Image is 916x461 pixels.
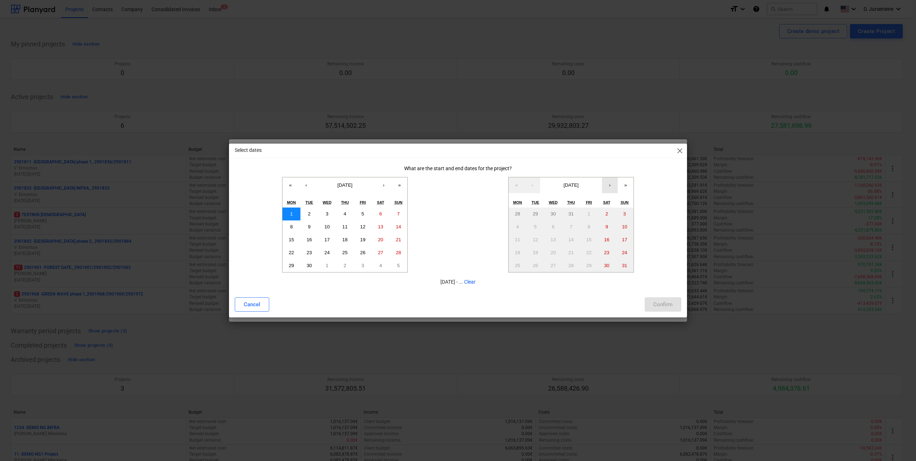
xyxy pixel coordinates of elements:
[580,208,598,220] button: August 1, 2025
[300,246,318,259] button: September 23, 2025
[580,220,598,233] button: August 8, 2025
[235,146,262,154] p: Select dates
[336,259,354,272] button: October 2, 2025
[564,182,579,188] span: [DATE]
[343,263,346,268] abbr: October 2, 2025
[361,263,364,268] abbr: October 3, 2025
[509,220,527,233] button: August 4, 2025
[305,200,313,205] abbr: Tuesday
[509,259,527,272] button: August 25, 2025
[562,233,580,246] button: August 14, 2025
[354,246,372,259] button: September 26, 2025
[515,211,520,216] abbr: July 28, 2025
[282,259,300,272] button: September 29, 2025
[360,200,366,205] abbr: Friday
[622,224,627,229] abbr: August 10, 2025
[544,246,562,259] button: August 20, 2025
[343,211,346,216] abbr: September 4, 2025
[527,208,545,220] button: July 29, 2025
[570,224,572,229] abbr: August 7, 2025
[397,263,399,268] abbr: October 5, 2025
[616,220,634,233] button: August 10, 2025
[324,250,330,255] abbr: September 24, 2025
[880,427,916,461] div: Chat Widget
[569,263,574,268] abbr: August 28, 2025
[551,211,556,216] abbr: July 30, 2025
[326,263,328,268] abbr: October 1, 2025
[289,263,294,268] abbr: September 29, 2025
[588,211,590,216] abbr: August 1, 2025
[569,211,574,216] abbr: July 31, 2025
[244,300,260,309] div: Cancel
[336,208,354,220] button: September 4, 2025
[300,259,318,272] button: September 30, 2025
[336,233,354,246] button: September 18, 2025
[562,259,580,272] button: August 28, 2025
[372,259,390,272] button: October 4, 2025
[372,246,390,259] button: September 27, 2025
[289,250,294,255] abbr: September 22, 2025
[598,259,616,272] button: August 30, 2025
[562,208,580,220] button: July 31, 2025
[569,237,574,242] abbr: August 14, 2025
[282,246,300,259] button: September 22, 2025
[544,233,562,246] button: August 13, 2025
[527,220,545,233] button: August 5, 2025
[298,177,314,193] button: ‹
[616,259,634,272] button: August 31, 2025
[533,263,538,268] abbr: August 26, 2025
[533,250,538,255] abbr: August 19, 2025
[586,263,592,268] abbr: August 29, 2025
[509,233,527,246] button: August 11, 2025
[396,237,401,242] abbr: September 21, 2025
[354,233,372,246] button: September 19, 2025
[282,208,300,220] button: September 1, 2025
[524,177,540,193] button: ‹
[604,237,609,242] abbr: August 16, 2025
[308,211,310,216] abbr: September 2, 2025
[562,246,580,259] button: August 21, 2025
[552,224,555,229] abbr: August 6, 2025
[341,200,349,205] abbr: Thursday
[598,233,616,246] button: August 16, 2025
[527,246,545,259] button: August 19, 2025
[324,224,330,229] abbr: September 10, 2025
[598,246,616,259] button: August 23, 2025
[307,237,312,242] abbr: September 16, 2025
[580,246,598,259] button: August 22, 2025
[378,237,383,242] abbr: September 20, 2025
[336,246,354,259] button: September 25, 2025
[527,259,545,272] button: August 26, 2025
[544,220,562,233] button: August 6, 2025
[604,250,609,255] abbr: August 23, 2025
[308,224,310,229] abbr: September 9, 2025
[623,211,626,216] abbr: August 3, 2025
[300,220,318,233] button: September 9, 2025
[586,200,592,205] abbr: Friday
[318,220,336,233] button: September 10, 2025
[515,237,520,242] abbr: August 11, 2025
[324,237,330,242] abbr: September 17, 2025
[342,237,348,242] abbr: September 18, 2025
[586,250,592,255] abbr: August 22, 2025
[618,177,634,193] button: »
[282,233,300,246] button: September 15, 2025
[509,177,524,193] button: «
[622,237,627,242] abbr: August 17, 2025
[287,200,296,205] abbr: Monday
[378,250,383,255] abbr: September 27, 2025
[598,220,616,233] button: August 9, 2025
[354,259,372,272] button: October 3, 2025
[515,250,520,255] abbr: August 18, 2025
[318,233,336,246] button: September 17, 2025
[394,200,402,205] abbr: Sunday
[282,177,298,193] button: «
[318,246,336,259] button: September 24, 2025
[289,237,294,242] abbr: September 15, 2025
[533,237,538,242] abbr: August 12, 2025
[616,233,634,246] button: August 17, 2025
[562,220,580,233] button: August 7, 2025
[318,208,336,220] button: September 3, 2025
[551,237,556,242] abbr: August 13, 2025
[397,211,399,216] abbr: September 7, 2025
